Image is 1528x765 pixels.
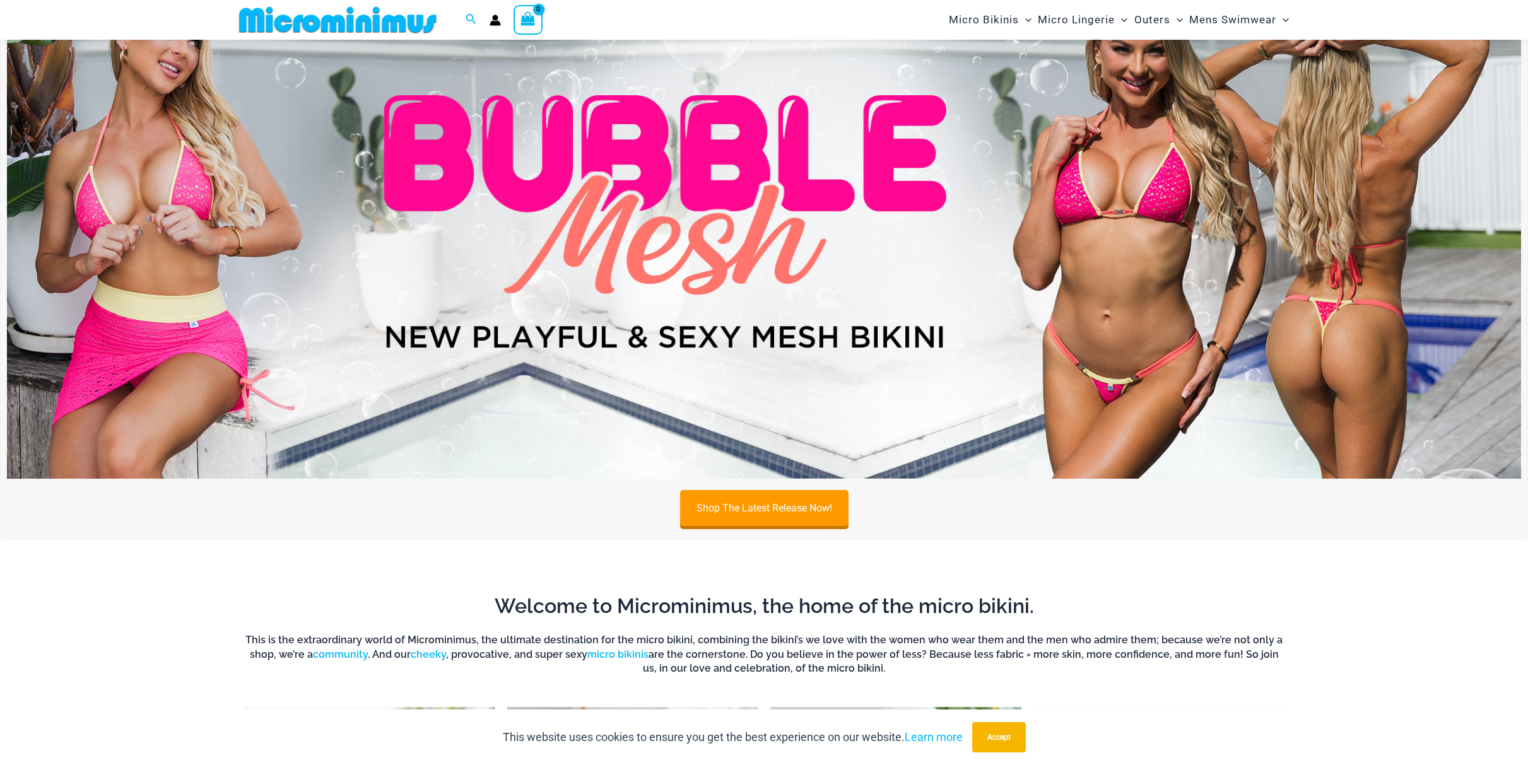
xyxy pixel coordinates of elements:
a: Shop The Latest Release Now! [680,490,849,526]
a: Account icon link [490,15,501,26]
h2: Welcome to Microminimus, the home of the micro bikini. [244,593,1284,619]
a: Learn more [905,730,963,744]
a: OutersMenu ToggleMenu Toggle [1131,4,1186,36]
p: This website uses cookies to ensure you get the best experience on our website. [503,728,963,747]
nav: Site Navigation [944,2,1294,38]
span: Menu Toggle [1170,4,1183,36]
span: Menu Toggle [1276,4,1289,36]
span: Micro Bikinis [949,4,1019,36]
a: community [313,648,368,660]
span: Mens Swimwear [1189,4,1276,36]
button: Accept [972,722,1026,752]
a: Micro BikinisMenu ToggleMenu Toggle [946,4,1035,36]
a: View Shopping Cart, empty [514,5,543,34]
img: MM SHOP LOGO FLAT [234,6,442,34]
span: Menu Toggle [1019,4,1031,36]
a: Search icon link [466,12,477,28]
a: Micro LingerieMenu ToggleMenu Toggle [1035,4,1131,36]
span: Outers [1134,4,1170,36]
span: Menu Toggle [1115,4,1127,36]
a: Mens SwimwearMenu ToggleMenu Toggle [1186,4,1292,36]
a: cheeky [411,648,446,660]
h6: This is the extraordinary world of Microminimus, the ultimate destination for the micro bikini, c... [244,633,1284,675]
a: micro bikinis [587,648,649,660]
span: Micro Lingerie [1038,4,1115,36]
